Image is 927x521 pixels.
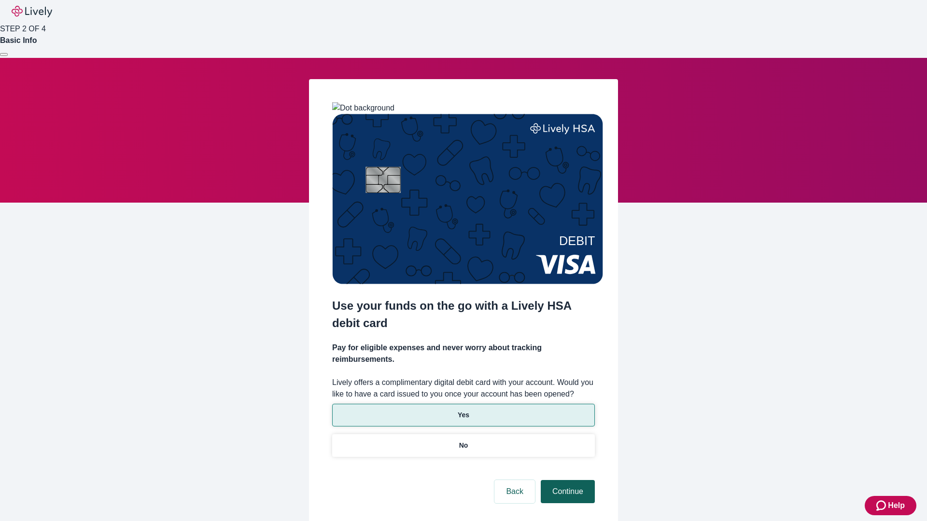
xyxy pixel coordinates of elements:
[332,297,595,332] h2: Use your funds on the go with a Lively HSA debit card
[332,342,595,365] h4: Pay for eligible expenses and never worry about tracking reimbursements.
[332,404,595,426] button: Yes
[494,480,535,503] button: Back
[332,102,394,114] img: Dot background
[12,6,52,17] img: Lively
[888,500,905,511] span: Help
[541,480,595,503] button: Continue
[865,496,916,515] button: Zendesk support iconHelp
[458,410,469,420] p: Yes
[332,377,595,400] label: Lively offers a complimentary digital debit card with your account. Would you like to have a card...
[459,440,468,451] p: No
[332,114,603,284] img: Debit card
[876,500,888,511] svg: Zendesk support icon
[332,434,595,457] button: No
